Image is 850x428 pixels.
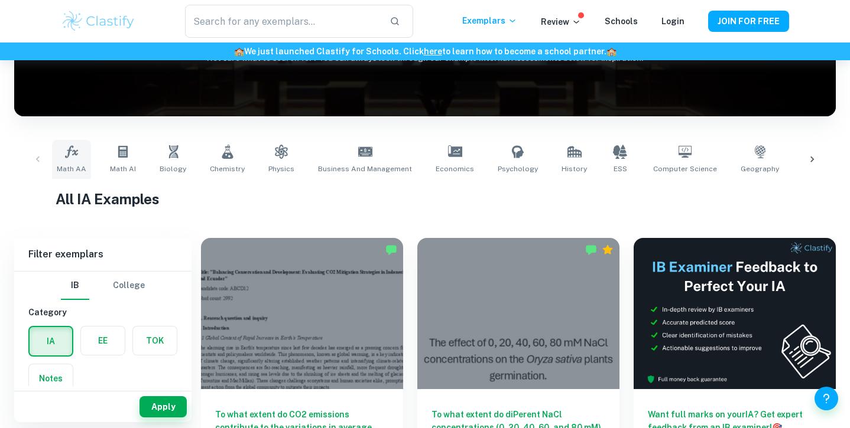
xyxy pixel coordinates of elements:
span: Geography [741,164,779,174]
button: TOK [133,326,177,355]
img: Marked [385,244,397,256]
a: here [424,47,442,56]
span: 🏫 [234,47,244,56]
img: Thumbnail [634,238,836,389]
span: Computer Science [653,164,717,174]
span: Physics [268,164,294,174]
h1: All IA Examples [56,188,795,210]
a: Login [661,17,684,26]
button: IA [30,327,72,355]
p: Review [541,15,581,28]
div: Filter type choice [61,272,145,300]
img: Marked [585,244,597,256]
span: Biology [160,164,186,174]
span: Math AI [110,164,136,174]
span: Business and Management [318,164,412,174]
h6: We just launched Clastify for Schools. Click to learn how to become a school partner. [2,45,848,58]
h6: Filter exemplars [14,238,192,271]
button: Help and Feedback [815,387,838,410]
div: Premium [602,244,614,256]
a: Schools [605,17,638,26]
span: Economics [436,164,474,174]
button: EE [81,326,125,355]
span: Math AA [57,164,86,174]
span: 🏫 [606,47,617,56]
span: Chemistry [210,164,245,174]
img: Clastify logo [61,9,136,33]
span: ESS [614,164,627,174]
button: JOIN FOR FREE [708,11,789,32]
span: History [562,164,587,174]
span: Psychology [498,164,538,174]
button: College [113,272,145,300]
button: Apply [139,396,187,417]
p: Exemplars [462,14,517,27]
button: IB [61,272,89,300]
button: Notes [29,364,73,393]
input: Search for any exemplars... [185,5,380,38]
h6: Category [28,306,177,319]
